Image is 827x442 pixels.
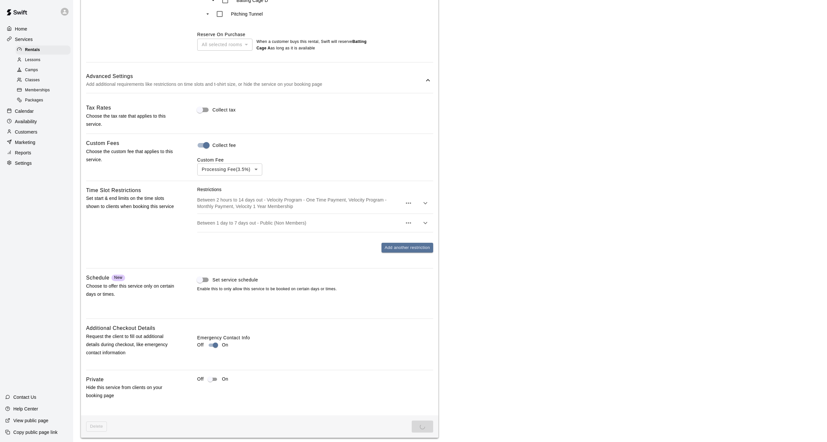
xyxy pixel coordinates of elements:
[213,277,258,283] span: Set service schedule
[16,96,73,106] a: Packages
[197,157,224,162] label: Custom Fee
[86,112,176,128] p: Choose the tax rate that applies to this service.
[197,193,433,214] div: Between 2 hours to 14 days out - Velocity Program - One Time Payment, Velocity Program - Monthly ...
[15,118,37,125] p: Availability
[197,163,262,175] div: Processing Fee ( 3.5% )
[197,197,402,210] p: Between 2 hours to 14 days out - Velocity Program - One Time Payment, Velocity Program - Monthly ...
[15,36,33,43] p: Services
[25,87,50,94] span: Memberships
[197,376,204,383] p: Off
[86,194,176,211] p: Set start & end limits on the time slots shown to clients when booking this service
[197,334,433,341] label: Emergency Contact Info
[86,383,176,400] p: Hide this service from clients on your booking page
[5,34,68,44] a: Services
[86,324,155,332] h6: Additional Checkout Details
[15,129,37,135] p: Customers
[5,24,68,34] a: Home
[16,55,73,65] a: Lessons
[15,26,27,32] p: Home
[86,68,433,93] div: Advanced SettingsAdd additional requirements like restrictions on time slots and t-shirt size, or...
[197,342,204,348] p: Off
[86,104,111,112] h6: Tax Rates
[86,80,424,88] p: Add additional requirements like restrictions on time slots and t-shirt size, or hide the service...
[86,375,104,384] h6: Private
[16,75,73,85] a: Classes
[213,142,236,149] span: Collect fee
[15,160,32,166] p: Settings
[86,148,176,164] p: Choose the custom fee that applies to this service.
[197,186,433,193] p: Restrictions
[16,85,73,96] a: Memberships
[86,332,176,357] p: Request the client to fill out additional details during checkout, like emergency contact informa...
[16,56,71,65] div: Lessons
[13,394,36,400] p: Contact Us
[25,47,40,53] span: Rentals
[16,96,71,105] div: Packages
[25,77,40,84] span: Classes
[197,214,433,232] div: Between 1 day to 7 days out - Public (Non Members)
[231,11,263,17] p: Pitching Tunnel
[256,39,367,50] b: Batting Cage A
[86,72,424,81] h6: Advanced Settings
[15,139,35,146] p: Marketing
[197,32,245,37] label: Reserve On Purchase
[86,274,110,282] h6: Schedule
[13,429,58,435] p: Copy public page link
[86,139,119,148] h6: Custom Fees
[16,66,71,75] div: Camps
[13,417,48,424] p: View public page
[5,137,68,147] a: Marketing
[213,107,236,113] span: Collect tax
[222,376,228,383] p: On
[5,158,68,168] a: Settings
[256,39,370,52] p: When a customer buys this rental , Swift will reserve as long as it is available
[197,39,252,51] div: All selected rooms
[13,406,38,412] p: Help Center
[114,275,122,280] span: New
[15,149,31,156] p: Reports
[15,108,34,114] p: Calendar
[25,97,43,104] span: Packages
[5,117,68,126] a: Availability
[197,286,433,292] span: Enable this to only allow this service to be booked on certain days or times.
[381,243,433,253] button: Add another restriction
[25,57,41,63] span: Lessons
[86,186,141,195] h6: Time Slot Restrictions
[197,220,402,226] p: Between 1 day to 7 days out - Public (Non Members)
[16,76,71,85] div: Classes
[16,45,73,55] a: Rentals
[5,148,68,158] a: Reports
[16,45,71,55] div: Rentals
[222,342,228,348] p: On
[16,65,73,75] a: Camps
[5,127,68,137] a: Customers
[5,106,68,116] a: Calendar
[86,422,107,432] span: This rental can't be deleted because its tied to: credits,
[16,86,71,95] div: Memberships
[86,282,176,298] p: Choose to offer this service only on certain days or times.
[25,67,38,73] span: Camps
